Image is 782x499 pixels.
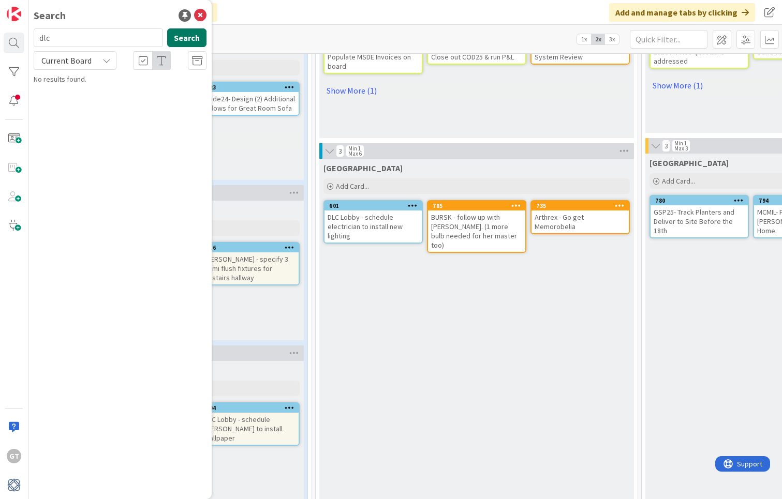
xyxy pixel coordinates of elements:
[7,478,21,492] img: avatar
[324,201,422,243] div: 601DLC Lobby - schedule electrician to install new lighting
[34,8,66,23] div: Search
[655,197,748,204] div: 780
[336,145,344,157] span: 3
[428,210,525,252] div: BURSK - follow up with [PERSON_NAME]. (1 more bulb needed for her master too)
[201,83,299,92] div: 723
[674,141,687,146] div: Min 1
[428,50,525,64] div: Close out COD25 & run P&L
[577,34,591,44] span: 1x
[348,146,361,151] div: Min 1
[323,82,630,99] a: Show More (1)
[609,3,755,22] div: Add and manage tabs by clicking
[348,151,362,156] div: Max 6
[428,201,525,210] div: 785
[651,205,748,237] div: GSP25- Track Planters and Deliver to Site Before the 18th
[324,50,422,73] div: Populate MSDE Invoices on board
[206,244,299,251] div: 216
[532,50,629,64] div: System Review
[201,243,299,252] div: 216
[7,7,21,21] img: Visit kanbanzone.com
[651,196,748,237] div: 780GSP25- Track Planters and Deliver to Site Before the 18th
[336,182,369,191] span: Add Card...
[433,202,525,209] div: 785
[630,30,707,49] input: Quick Filter...
[428,201,525,252] div: 785BURSK - follow up with [PERSON_NAME]. (1 more bulb needed for her master too)
[201,92,299,115] div: Code24- Design (2) Additional Pillows for Great Room Sofa
[674,146,688,151] div: Max 3
[22,2,47,14] span: Support
[651,45,748,68] div: 1910 invoice questions addressed
[662,140,670,152] span: 3
[41,55,92,66] span: Current Board
[34,28,163,47] input: Search for title...
[324,41,422,73] div: Populate MSDE Invoices on board
[7,449,21,463] div: GT
[201,83,299,115] div: 723Code24- Design (2) Additional Pillows for Great Room Sofa
[651,196,748,205] div: 780
[532,210,629,233] div: Arthrex - Go get Memorobelia
[591,34,605,44] span: 2x
[605,34,619,44] span: 3x
[201,413,299,445] div: DLC Lobby - schedule [PERSON_NAME] to install wallpaper
[201,243,299,284] div: 216[PERSON_NAME] - specify 3 semi flush fixtures for upstairs hallway
[201,403,299,413] div: 304
[167,28,206,47] button: Search
[201,403,299,445] div: 304DLC Lobby - schedule [PERSON_NAME] to install wallpaper
[206,84,299,91] div: 723
[662,176,695,186] span: Add Card...
[324,210,422,243] div: DLC Lobby - schedule electrician to install new lighting
[206,404,299,412] div: 304
[650,158,729,168] span: Devon
[329,202,422,209] div: 601
[323,163,403,173] span: Devon
[201,252,299,284] div: [PERSON_NAME] - specify 3 semi flush fixtures for upstairs hallway
[532,201,629,210] div: 735
[536,202,629,209] div: 735
[324,201,422,210] div: 601
[532,201,629,233] div: 735Arthrex - Go get Memorobelia
[34,74,206,85] div: No results found.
